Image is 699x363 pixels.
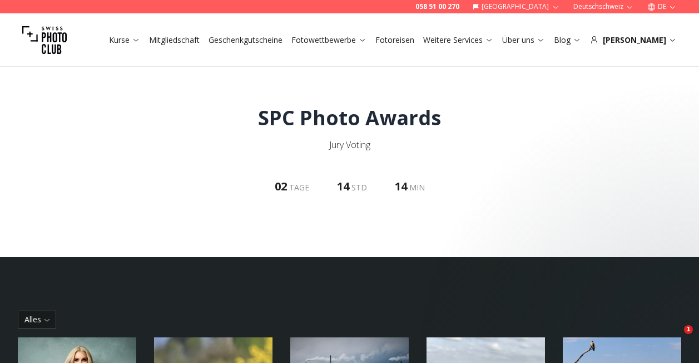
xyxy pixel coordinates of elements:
a: 058 51 00 270 [415,2,459,11]
a: Geschenkgutscheine [209,35,282,46]
a: Über uns [502,35,545,46]
button: Fotowettbewerbe [287,32,371,48]
button: Fotoreisen [371,32,419,48]
span: 1 [684,325,693,334]
span: STD [351,182,367,193]
button: Weitere Services [419,32,498,48]
button: Geschenkgutscheine [204,32,287,48]
button: Blog [549,32,586,48]
span: 14 [337,179,351,194]
a: Fotoreisen [375,35,414,46]
a: Mitgliedschaft [149,35,200,46]
button: Über uns [498,32,549,48]
div: [PERSON_NAME] [590,35,677,46]
a: Weitere Services [423,35,493,46]
span: TAGE [289,182,309,193]
a: Blog [554,35,581,46]
button: Kurse [105,32,145,48]
a: Kurse [109,35,140,46]
iframe: Intercom live chat [661,325,688,352]
img: Swiss photo club [22,18,67,62]
div: Jury Voting [329,138,370,151]
span: 02 [275,179,289,194]
span: MIN [409,182,425,193]
button: Mitgliedschaft [145,32,204,48]
h1: SPC Photo Awards [258,107,441,129]
a: Fotowettbewerbe [291,35,366,46]
span: 14 [395,179,409,194]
